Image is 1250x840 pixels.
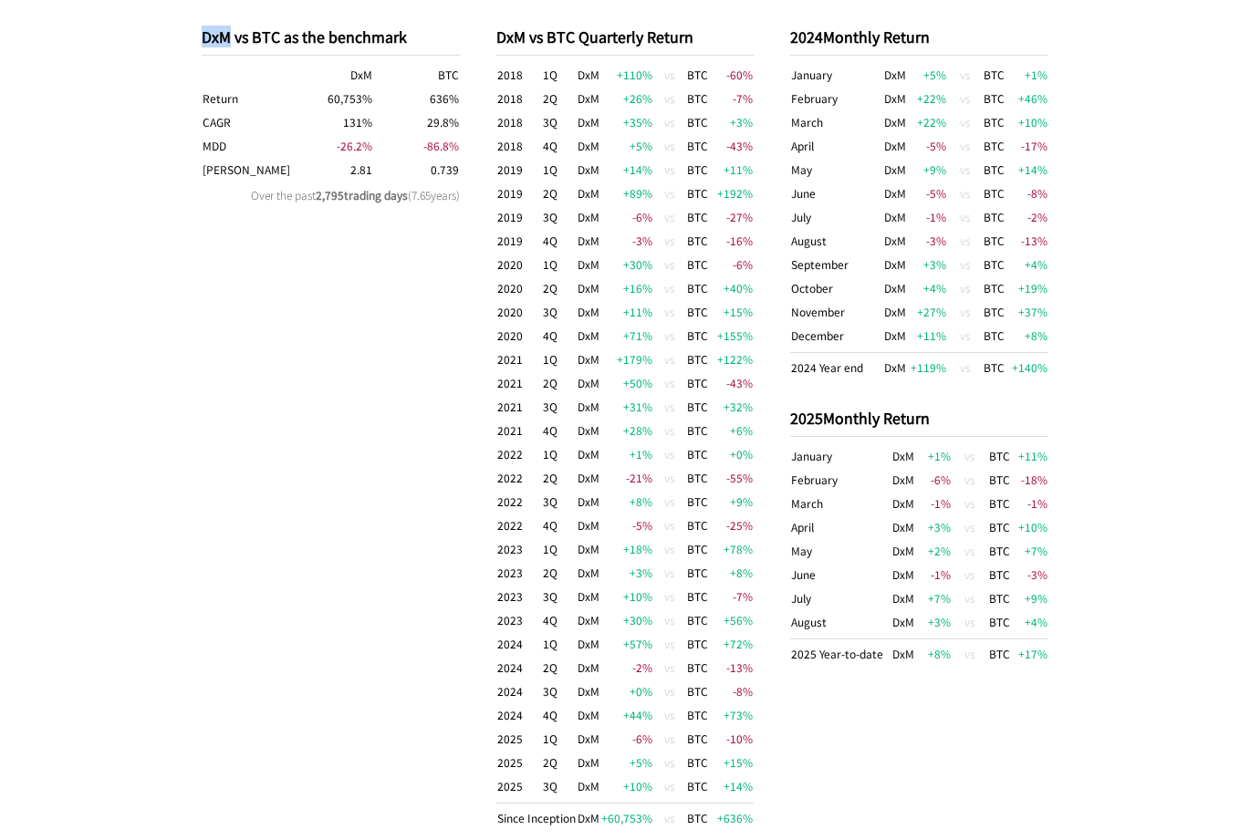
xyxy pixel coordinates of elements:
[709,229,755,253] td: -16 %
[600,513,653,537] td: -5 %
[910,134,947,158] td: -5 %
[891,468,916,492] td: DxM
[988,563,1013,586] td: BTC
[577,205,600,229] td: DxM
[790,353,880,380] td: 2024 Year end
[686,324,709,347] td: BTC
[373,110,459,134] td: 29.8 %
[709,513,755,537] td: -25 %
[952,515,988,539] td: vs
[600,134,653,158] td: +5 %
[1011,229,1048,253] td: -13 %
[203,161,290,177] span: Sharpe Ratio
[983,324,1011,353] td: BTC
[947,87,984,110] td: vs
[1011,134,1048,158] td: -17 %
[653,300,686,324] td: vs
[709,205,755,229] td: -27 %
[600,466,653,490] td: -21 %
[880,134,910,158] td: DxM
[496,110,542,134] td: 2018
[686,158,709,181] td: BTC
[600,395,653,419] td: +31 %
[910,300,947,324] td: +27 %
[947,324,984,353] td: vs
[988,468,1013,492] td: BTC
[316,187,408,202] span: 2,795 trading days
[952,444,988,468] td: vs
[947,181,984,205] td: vs
[947,229,984,253] td: vs
[983,276,1011,300] td: BTC
[686,110,709,134] td: BTC
[1011,276,1048,300] td: +19 %
[983,205,1011,229] td: BTC
[988,492,1013,515] td: BTC
[790,229,880,253] td: August
[709,253,755,276] td: -6 %
[542,229,577,253] td: 4Q
[947,205,984,229] td: vs
[947,110,984,134] td: vs
[337,138,372,153] span: -26.2 %
[653,110,686,134] td: vs
[709,419,755,442] td: +6 %
[790,324,880,353] td: December
[577,158,600,181] td: DxM
[542,513,577,537] td: 4Q
[983,134,1011,158] td: BTC
[709,442,755,466] td: +0 %
[988,444,1013,468] td: BTC
[709,300,755,324] td: +15 %
[653,158,686,181] td: vs
[790,586,891,610] td: July
[653,442,686,466] td: vs
[203,138,226,153] span: Maximum Drawdown
[686,490,709,513] td: BTC
[653,419,686,442] td: vs
[653,205,686,229] td: vs
[891,539,916,563] td: DxM
[983,253,1011,276] td: BTC
[202,187,460,202] p: Over the past ( 7.65 years)
[891,444,916,468] td: DxM
[891,563,916,586] td: DxM
[947,158,984,181] td: vs
[542,419,577,442] td: 4Q
[790,205,880,229] td: July
[988,539,1013,563] td: BTC
[577,585,600,608] td: DxM
[577,561,600,585] td: DxM
[880,63,910,87] td: DxM
[686,561,709,585] td: BTC
[880,324,910,353] td: DxM
[577,134,600,158] td: DxM
[910,181,947,205] td: -5 %
[1011,253,1048,276] td: +4 %
[600,205,653,229] td: -6 %
[686,419,709,442] td: BTC
[653,181,686,205] td: vs
[600,585,653,608] td: +10 %
[709,110,755,134] td: +3 %
[600,537,653,561] td: +18 %
[577,229,600,253] td: DxM
[577,300,600,324] td: DxM
[496,181,542,205] td: 2019
[542,442,577,466] td: 1Q
[542,324,577,347] td: 4Q
[916,444,953,468] td: +1 %
[790,444,891,468] td: January
[1011,158,1048,181] td: +14 %
[287,110,373,134] td: 131 %
[496,537,542,561] td: 2023
[947,134,984,158] td: vs
[496,324,542,347] td: 2020
[542,466,577,490] td: 2Q
[542,537,577,561] td: 1Q
[910,253,947,276] td: +3 %
[600,324,653,347] td: +71 %
[709,490,755,513] td: +9 %
[983,300,1011,324] td: BTC
[542,395,577,419] td: 3Q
